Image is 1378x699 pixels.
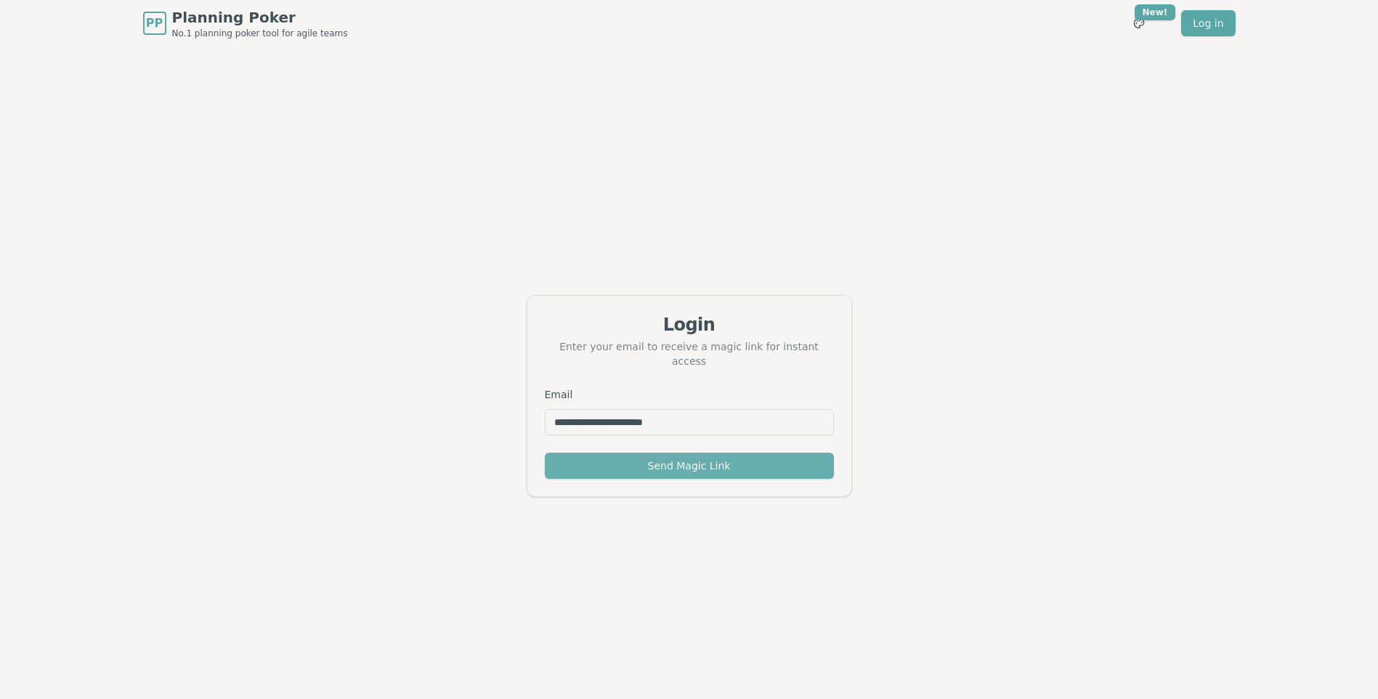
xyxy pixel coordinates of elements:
a: Log in [1181,10,1235,36]
button: Send Magic Link [545,453,834,479]
span: No.1 planning poker tool for agile teams [172,28,348,39]
a: PPPlanning PokerNo.1 planning poker tool for agile teams [143,7,348,39]
div: New! [1135,4,1176,20]
label: Email [545,389,573,400]
div: Enter your email to receive a magic link for instant access [545,339,834,368]
div: Login [545,313,834,336]
button: New! [1126,10,1152,36]
span: PP [146,15,163,32]
span: Planning Poker [172,7,348,28]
